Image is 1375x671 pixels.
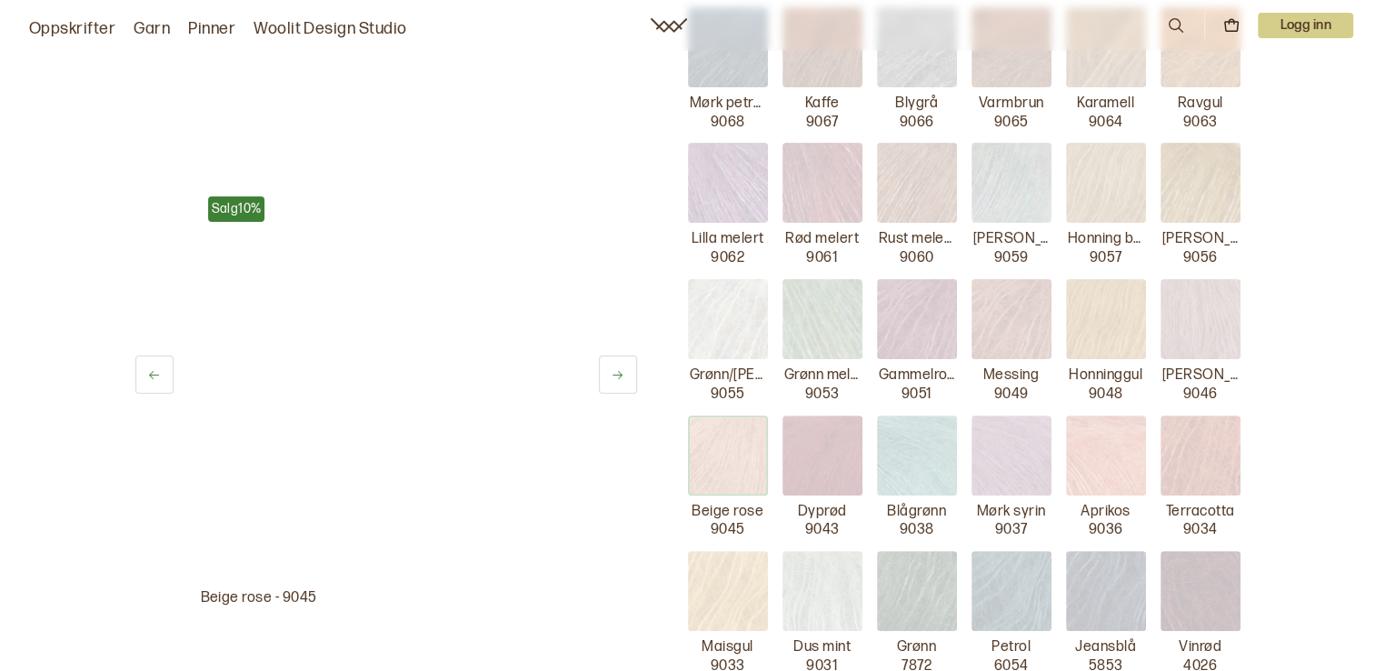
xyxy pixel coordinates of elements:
img: Gul melert [1161,143,1240,223]
p: 9068 [711,114,745,133]
p: Messing [983,366,1039,386]
p: Logg inn [1258,13,1353,38]
a: Oppskrifter [29,16,115,42]
img: Blågrønn [877,416,957,496]
p: 9049 [994,386,1029,405]
p: 9063 [1183,114,1218,133]
p: 9043 [805,521,840,540]
p: 9057 [1090,249,1122,268]
img: Mørk Rose [1161,279,1240,359]
p: 9060 [900,249,934,268]
p: 9051 [902,386,932,405]
p: 9064 [1089,114,1123,133]
p: Beige rose - 9045 [201,589,572,608]
img: Messing [971,279,1051,359]
p: Jeansblå [1075,638,1136,657]
a: Garn [134,16,170,42]
img: Beige rose [688,416,768,496]
p: 9034 [1183,521,1218,540]
img: Gammelrosa [877,279,957,359]
p: 9059 [994,249,1029,268]
p: Vinrød [1179,638,1221,657]
img: Bilde av garn [201,189,572,560]
p: 9066 [900,114,934,133]
p: 9046 [1183,386,1218,405]
p: Grønn melert [784,366,861,386]
p: Grønn [897,638,936,657]
p: Terracotta [1166,503,1235,522]
img: Jeansblå [1066,551,1146,631]
img: Mørk syrin [971,416,1051,496]
img: Dyprød [782,416,862,496]
img: Aprikos [1066,416,1146,496]
img: Lilla melert [688,143,768,223]
div: Salg 10 % [208,196,265,222]
p: 9067 [806,114,839,133]
a: Woolit [651,18,687,33]
p: Mørk syrin [977,503,1046,522]
p: Varmbrun [979,95,1044,114]
p: 9065 [994,114,1029,133]
p: 9048 [1089,386,1123,405]
p: 9062 [711,249,744,268]
p: Maisgul [702,638,752,657]
p: [PERSON_NAME] [973,230,1050,249]
p: Rust melert [879,230,955,249]
p: 9036 [1089,521,1123,540]
p: 9055 [711,386,745,405]
p: 9038 [900,521,934,540]
p: Petrol [991,638,1031,657]
img: Grønn melert [782,279,862,359]
img: Petrol Melert [971,143,1051,223]
p: 9053 [805,386,840,405]
p: Dyprød [798,503,847,522]
img: Grønn [877,551,957,631]
p: Beige rose [692,503,763,522]
p: 9061 [806,249,838,268]
p: Dus mint [793,638,851,657]
p: Blågrønn [887,503,946,522]
p: 9056 [1183,249,1218,268]
p: 9045 [711,521,745,540]
p: Rød melert [785,230,859,249]
p: Mørk petrolblå [690,95,766,114]
p: Karamell [1077,95,1134,114]
img: Rust melert [877,143,957,223]
p: [PERSON_NAME] [1162,230,1239,249]
img: Vinrød [1161,551,1240,631]
img: Honninggul [1066,279,1146,359]
img: Dus mint [782,551,862,631]
p: Gammelrosa [879,366,955,386]
p: [PERSON_NAME] [1162,366,1239,386]
img: Maisgul [688,551,768,631]
p: Blygrå [895,95,938,114]
p: Ravgul [1178,95,1223,114]
p: Honning beige [1068,230,1144,249]
a: Pinner [188,16,235,42]
img: Honning beige [1066,143,1146,223]
img: Petrol [971,551,1051,631]
p: Kaffe [805,95,839,114]
p: 9037 [995,521,1028,540]
img: Grønn/rose melert [688,279,768,359]
a: Woolit Design Studio [254,16,407,42]
button: User dropdown [1258,13,1353,38]
p: Lilla melert [692,230,764,249]
p: Honninggul [1069,366,1142,386]
p: Grønn/[PERSON_NAME] [690,366,766,386]
img: Rød melert [782,143,862,223]
img: Terracotta [1161,416,1240,496]
p: Aprikos [1081,503,1130,522]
